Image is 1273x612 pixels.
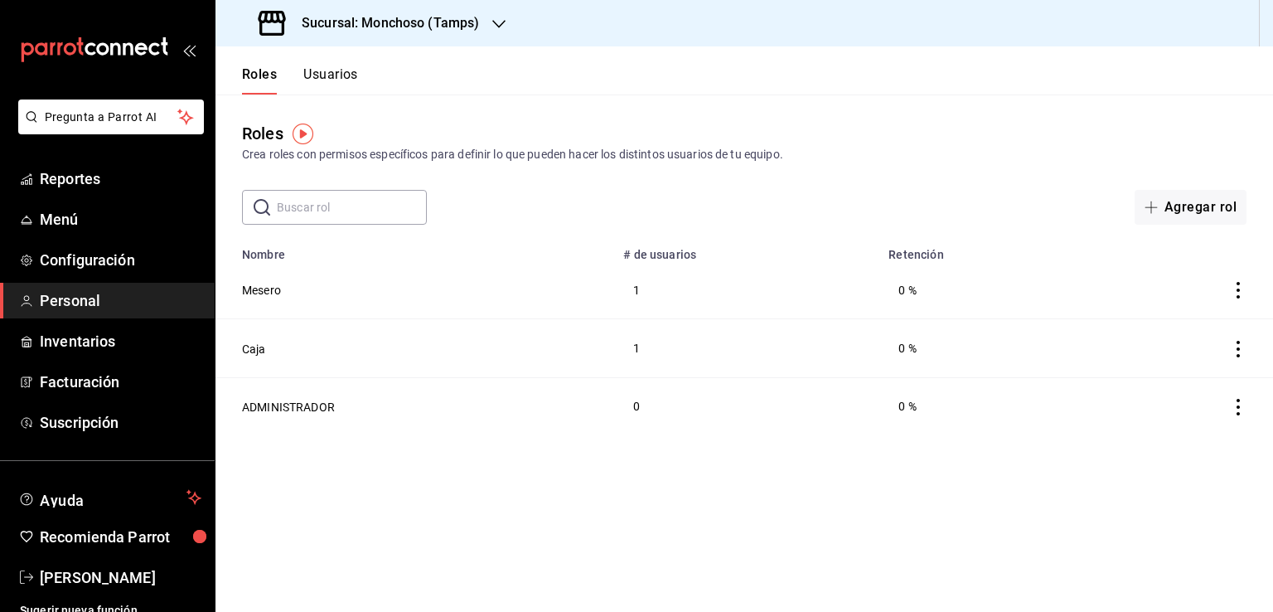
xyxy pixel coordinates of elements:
button: Roles [242,66,277,95]
td: 1 [613,319,879,377]
span: Suscripción [40,411,201,434]
span: Facturación [40,371,201,393]
button: open_drawer_menu [182,43,196,56]
img: Tooltip marker [293,124,313,144]
td: 0 [613,377,879,435]
td: 0 % [879,377,1092,435]
a: Pregunta a Parrot AI [12,120,204,138]
div: Roles [242,121,283,146]
button: Agregar rol [1135,190,1246,225]
th: Retención [879,238,1092,261]
td: 0 % [879,319,1092,377]
button: ADMINISTRADOR [242,399,335,415]
button: Caja [242,341,266,357]
td: 0 % [879,261,1092,319]
span: Configuración [40,249,201,271]
button: actions [1230,341,1246,357]
button: actions [1230,399,1246,415]
span: Menú [40,208,201,231]
span: Reportes [40,168,201,190]
div: Crea roles con permisos específicos para definir lo que pueden hacer los distintos usuarios de tu... [242,146,1246,163]
span: [PERSON_NAME] [40,566,201,589]
span: Pregunta a Parrot AI [45,109,178,126]
div: navigation tabs [242,66,358,95]
button: Pregunta a Parrot AI [18,100,204,134]
span: Ayuda [40,488,180,508]
button: actions [1230,282,1246,299]
th: Nombre [215,238,613,261]
span: Recomienda Parrot [40,526,201,548]
button: Usuarios [303,66,358,95]
span: Inventarios [40,330,201,352]
input: Buscar rol [277,191,427,224]
th: # de usuarios [613,238,879,261]
button: Mesero [242,282,281,299]
span: Personal [40,289,201,312]
td: 1 [613,261,879,319]
h3: Sucursal: Monchoso (Tamps) [288,13,479,33]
